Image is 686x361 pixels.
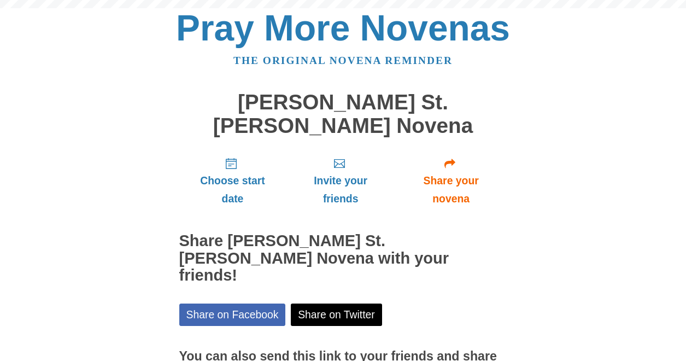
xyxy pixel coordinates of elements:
[406,172,496,208] span: Share your novena
[179,148,286,213] a: Choose start date
[233,55,453,66] a: The original novena reminder
[395,148,507,213] a: Share your novena
[291,304,382,326] a: Share on Twitter
[176,8,510,48] a: Pray More Novenas
[286,148,395,213] a: Invite your friends
[179,91,507,137] h1: [PERSON_NAME] St. [PERSON_NAME] Novena
[179,232,507,285] h2: Share [PERSON_NAME] St. [PERSON_NAME] Novena with your friends!
[190,172,275,208] span: Choose start date
[179,304,286,326] a: Share on Facebook
[297,172,384,208] span: Invite your friends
